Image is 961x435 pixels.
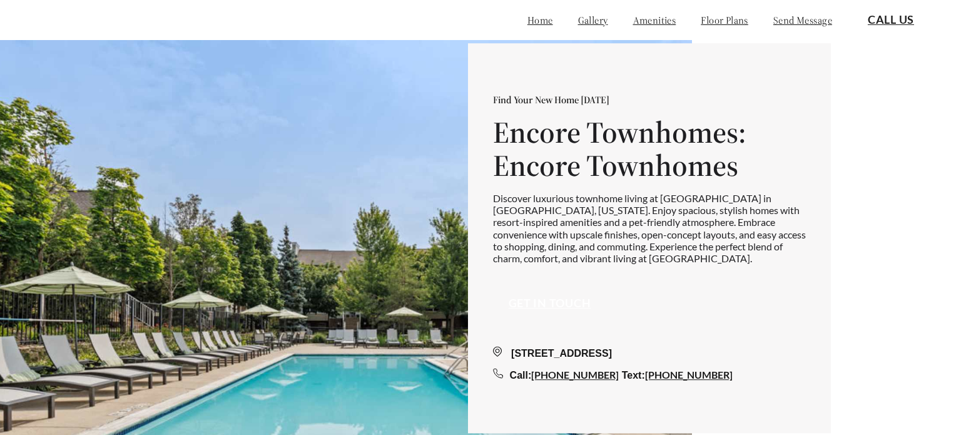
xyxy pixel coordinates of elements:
[509,297,591,310] a: Get in touch
[510,370,532,381] span: Call:
[852,6,930,34] button: Call Us
[493,192,806,264] p: Discover luxurious townhome living at [GEOGRAPHIC_DATA] in [GEOGRAPHIC_DATA], [US_STATE]. Enjoy s...
[493,116,806,183] h1: Encore Townhomes: Encore Townhomes
[531,369,619,381] a: [PHONE_NUMBER]
[493,346,806,361] div: [STREET_ADDRESS]
[622,370,645,381] span: Text:
[493,94,806,106] p: Find Your New Home [DATE]
[527,14,553,26] a: home
[701,14,748,26] a: floor plans
[773,14,832,26] a: send message
[578,14,608,26] a: gallery
[633,14,676,26] a: amenities
[645,369,733,381] a: [PHONE_NUMBER]
[868,13,914,27] a: Call Us
[493,289,607,318] button: Get in touch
